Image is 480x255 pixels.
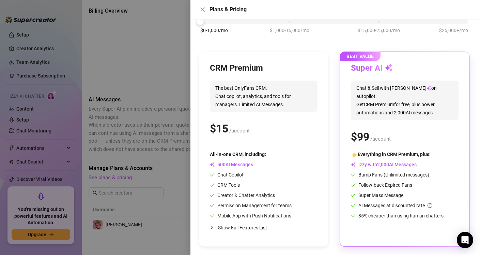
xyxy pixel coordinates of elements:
span: check [210,193,215,198]
span: check [351,213,356,218]
span: close [200,7,205,12]
span: check [351,183,356,187]
h3: Super AI [351,63,393,74]
button: Close [199,5,207,14]
span: Bump Fans (Unlimited messages) [351,172,429,178]
span: Mobile App with Push Notifications [210,213,291,218]
span: Show Full Features List [218,225,267,230]
span: info-circle [428,203,432,208]
span: $15,000-25,000/mo [358,27,400,34]
span: $1,000-15,000/mo [270,27,309,34]
span: Super Mass Message [351,193,403,198]
span: Izzy with AI Messages [351,162,417,167]
span: AI Messages at discounted rate [358,203,432,208]
span: /account [370,136,391,142]
span: check [351,172,356,177]
span: BEST VALUE [340,52,381,61]
span: 👈 Everything in CRM Premium, plus: [351,152,431,157]
span: check [351,193,356,198]
span: Chat & Sell with [PERSON_NAME] on autopilot. Get CRM Premium for free, plus power automations and... [351,81,459,120]
span: check [210,183,215,187]
span: Permission Management for teams [210,203,292,208]
span: $25,000+/mo [439,27,468,34]
div: Open Intercom Messenger [457,232,473,248]
span: $ [351,130,369,143]
div: Plans & Pricing [210,5,472,14]
span: Follow-back Expired Fans [351,182,412,188]
span: The best OnlyFans CRM. Chat copilot, analytics, and tools for managers. Limited AI Messages. [210,81,318,112]
span: /account [229,128,250,134]
div: Show Full Features List [210,219,318,236]
span: check [351,203,356,208]
span: check [210,203,215,208]
span: check [210,172,215,177]
span: Chat Copilot [210,172,244,178]
span: $0-1,000/mo [200,27,228,34]
h3: CRM Premium [210,63,263,74]
span: Creator & Chatter Analytics [210,193,275,198]
span: check [210,213,215,218]
span: CRM Tools [210,182,240,188]
span: 85% cheaper than using human chatters [351,213,444,218]
span: AI Messages [210,162,253,167]
span: All-in-one CRM, including: [210,152,266,157]
span: collapsed [210,225,214,229]
span: $ [210,122,228,135]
